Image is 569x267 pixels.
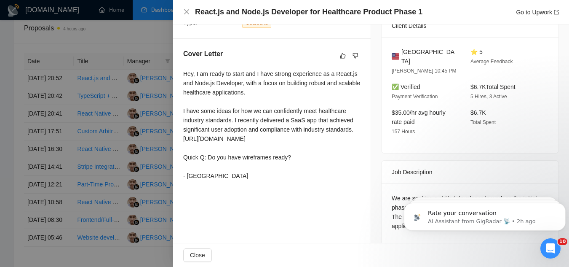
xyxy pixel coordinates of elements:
[392,68,456,74] span: [PERSON_NAME] 10:45 PM
[340,52,346,59] span: like
[470,109,486,116] span: $6.7K
[392,94,438,100] span: Payment Verification
[554,10,559,15] span: export
[183,49,223,59] h5: Cover Letter
[183,19,198,26] span: Type:
[392,129,415,135] span: 157 Hours
[392,109,446,125] span: $35.00/hr avg hourly rate paid
[183,8,190,16] button: Close
[470,49,483,55] span: ⭐ 5
[470,119,496,125] span: Total Spent
[190,251,205,260] span: Close
[392,52,399,61] img: 🇺🇸
[558,238,567,245] span: 10
[540,238,561,259] iframe: Intercom live chat
[470,84,516,90] span: $6.7K Total Spent
[350,51,361,61] button: dislike
[392,194,548,231] div: We are seeking a skilled developer to work on the initial phase of a healthcare product using Rea...
[392,14,548,37] div: Client Details
[470,94,507,100] span: 5 Hires, 3 Active
[195,7,422,17] h4: React.js and Node.js Developer for Healthcare Product Phase 1
[183,69,361,181] div: Hey, I am ready to start and I have strong experience as a React.js and Node.js Developer, with a...
[392,84,420,90] span: ✅ Verified
[183,8,190,15] span: close
[516,9,559,16] a: Go to Upworkexport
[470,59,513,65] span: Average Feedback
[392,161,548,183] div: Job Description
[353,52,358,59] span: dislike
[183,248,212,262] button: Close
[401,47,457,66] span: [GEOGRAPHIC_DATA]
[338,51,348,61] button: like
[401,185,569,244] iframe: Intercom notifications message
